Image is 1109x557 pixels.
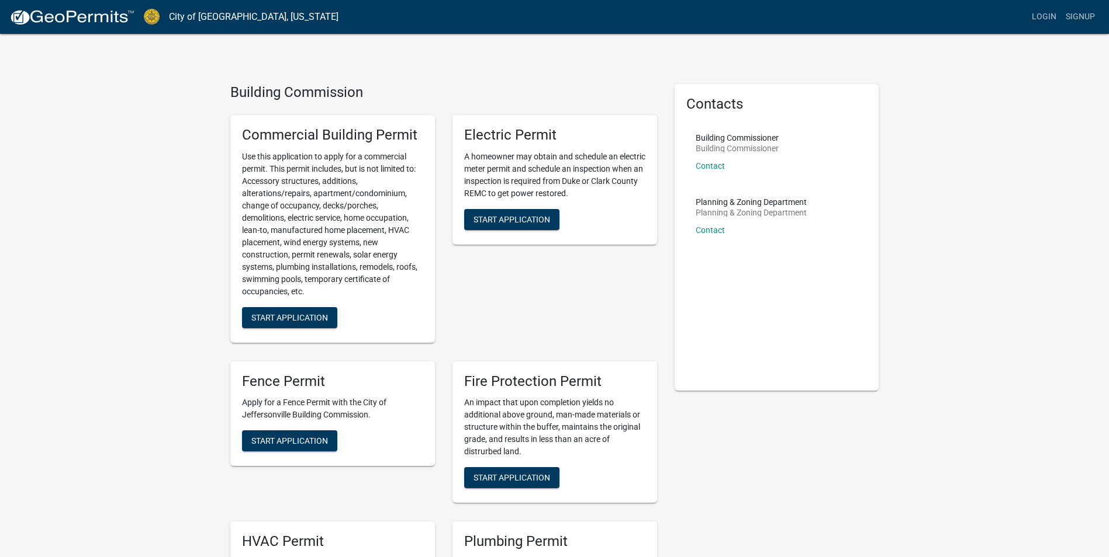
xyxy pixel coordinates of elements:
a: Contact [696,161,725,170]
h5: HVAC Permit [242,533,423,550]
span: Start Application [474,473,550,482]
h5: Commercial Building Permit [242,127,423,144]
p: Planning & Zoning Department [696,208,807,217]
button: Start Application [242,307,337,328]
p: A homeowner may obtain and schedule an electric meter permit and schedule an inspection when an i... [464,151,645,200]
h5: Fence Permit [242,373,423,390]
h4: Building Commission [230,84,657,101]
button: Start Application [464,209,559,230]
p: Building Commissioner [696,144,779,152]
p: Planning & Zoning Department [696,198,807,206]
a: Contact [696,225,725,235]
button: Start Application [242,430,337,451]
span: Start Application [474,214,550,224]
h5: Electric Permit [464,127,645,144]
button: Start Application [464,467,559,488]
span: Start Application [251,436,328,445]
p: An impact that upon completion yields no additional above ground, man-made materials or structure... [464,396,645,458]
img: City of Jeffersonville, Indiana [144,9,160,25]
h5: Contacts [686,96,868,113]
p: Building Commissioner [696,134,779,142]
p: Apply for a Fence Permit with the City of Jeffersonville Building Commission. [242,396,423,421]
a: Signup [1061,6,1100,28]
h5: Plumbing Permit [464,533,645,550]
h5: Fire Protection Permit [464,373,645,390]
a: City of [GEOGRAPHIC_DATA], [US_STATE] [169,7,338,27]
p: Use this application to apply for a commercial permit. This permit includes, but is not limited t... [242,151,423,298]
a: Login [1027,6,1061,28]
span: Start Application [251,312,328,322]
